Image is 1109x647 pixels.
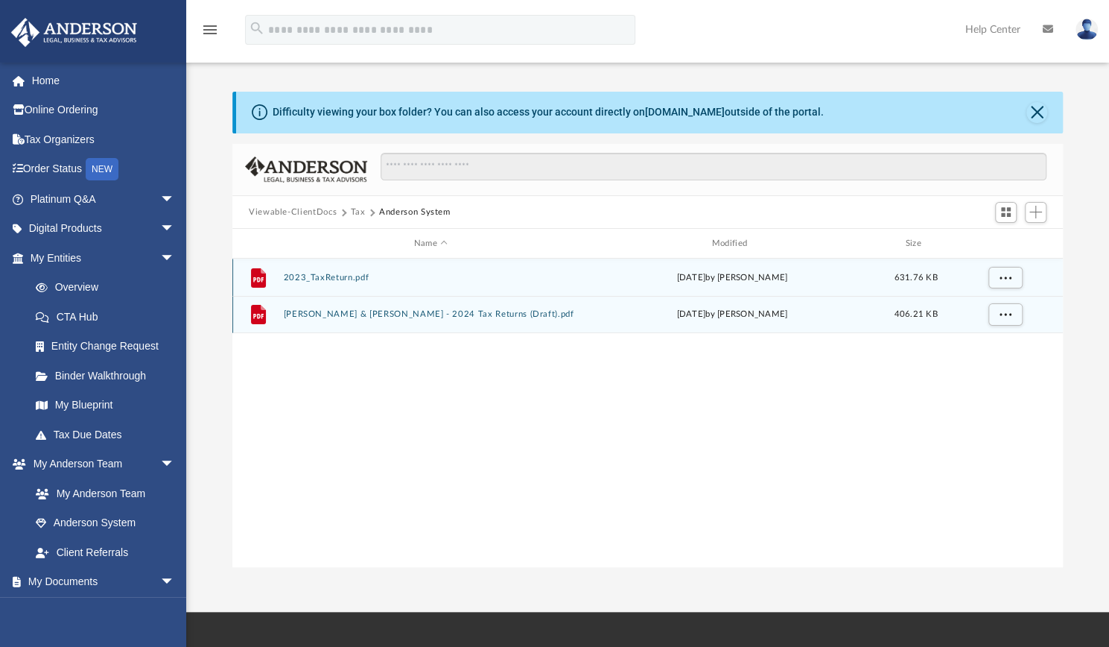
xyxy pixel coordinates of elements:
button: Close [1026,102,1047,123]
a: My Anderson Teamarrow_drop_down [10,449,190,479]
img: Anderson Advisors Platinum Portal [7,18,142,47]
div: [DATE] by [PERSON_NAME] [585,271,880,285]
a: My Blueprint [21,391,190,420]
span: arrow_drop_down [160,243,190,274]
img: User Pic [1075,19,1098,40]
span: 406.21 KB [894,310,937,318]
a: [DOMAIN_NAME] [645,106,725,118]
div: Difficulty viewing your box folder? You can also access your account directly on outside of the p... [273,104,824,120]
span: 631.76 KB [894,274,937,282]
a: Online Ordering [10,95,197,125]
div: id [239,237,276,250]
div: NEW [86,158,118,180]
a: Home [10,66,197,95]
a: My Entitiesarrow_drop_down [10,243,197,273]
button: [PERSON_NAME] & [PERSON_NAME] - 2024 Tax Returns (Draft).pdf [283,309,578,319]
a: Tax Organizers [10,124,197,154]
input: Search files and folders [381,153,1046,181]
a: menu [201,28,219,39]
button: More options [988,303,1023,326]
a: Overview [21,273,197,303]
span: arrow_drop_down [160,449,190,480]
i: menu [201,21,219,39]
div: Modified [584,237,879,250]
span: arrow_drop_down [160,214,190,244]
a: Box [21,596,182,626]
button: More options [988,267,1023,289]
button: Tax [351,206,366,219]
div: Name [282,237,577,250]
button: Switch to Grid View [995,202,1017,223]
a: Binder Walkthrough [21,361,197,391]
a: Platinum Q&Aarrow_drop_down [10,184,197,214]
button: Viewable-ClientDocs [249,206,337,219]
button: Anderson System [379,206,451,219]
a: Order StatusNEW [10,154,197,185]
div: grid [232,259,1063,568]
a: Client Referrals [21,537,190,567]
span: arrow_drop_down [160,567,190,598]
button: Add [1025,202,1047,223]
span: arrow_drop_down [160,184,190,215]
i: search [249,20,265,37]
a: My Anderson Team [21,479,182,508]
a: My Documentsarrow_drop_down [10,567,190,597]
a: Entity Change Request [21,332,197,362]
a: Tax Due Dates [21,420,197,449]
div: [DATE] by [PERSON_NAME] [585,308,880,321]
a: CTA Hub [21,302,197,332]
a: Digital Productsarrow_drop_down [10,214,197,244]
a: Anderson System [21,508,190,538]
div: Size [886,237,945,250]
button: 2023_TaxReturn.pdf [283,273,578,283]
div: id [952,237,1056,250]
